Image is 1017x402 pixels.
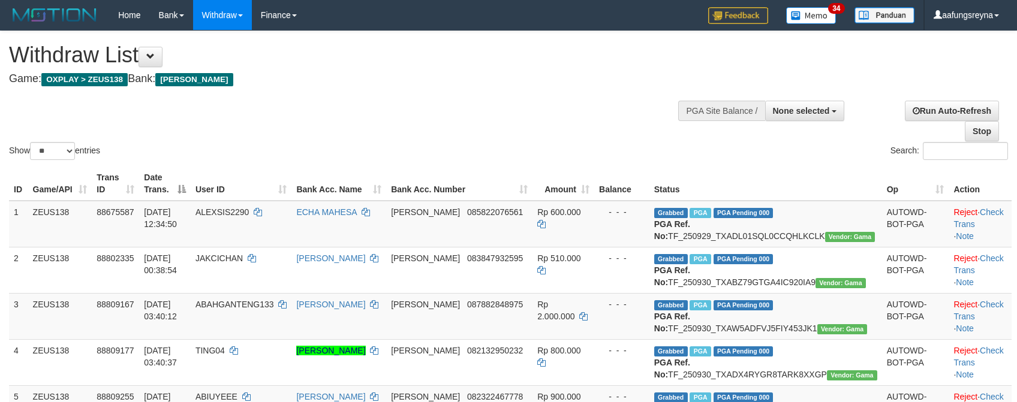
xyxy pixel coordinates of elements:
[296,300,365,309] a: [PERSON_NAME]
[690,346,711,356] span: Marked by aaftanly
[956,277,974,287] a: Note
[708,7,768,24] img: Feedback.jpg
[714,346,774,356] span: PGA Pending
[391,207,460,217] span: [PERSON_NAME]
[537,392,580,401] span: Rp 900.000
[828,3,844,14] span: 34
[825,232,875,242] span: Vendor URL: https://trx31.1velocity.biz
[654,265,690,287] b: PGA Ref. No:
[97,253,134,263] span: 88802335
[155,73,233,86] span: [PERSON_NAME]
[28,247,92,293] td: ZEUS138
[649,201,882,247] td: TF_250929_TXADL01SQL0CCQHLKCLK
[391,346,460,355] span: [PERSON_NAME]
[765,101,845,121] button: None selected
[467,253,523,263] span: Copy 083847932595 to clipboard
[649,247,882,293] td: TF_250930_TXABZ79GTGA4IC920IA9
[9,73,666,85] h4: Game: Bank:
[296,253,365,263] a: [PERSON_NAME]
[391,300,460,309] span: [PERSON_NAME]
[654,300,688,310] span: Grabbed
[391,253,460,263] span: [PERSON_NAME]
[28,201,92,247] td: ZEUS138
[714,300,774,310] span: PGA Pending
[953,346,977,355] a: Reject
[690,254,711,264] span: Marked by aafsreyleap
[467,300,523,309] span: Copy 087882848975 to clipboard
[28,339,92,385] td: ZEUS138
[144,253,177,275] span: [DATE] 00:38:54
[956,231,974,241] a: Note
[97,346,134,355] span: 88809177
[386,167,532,201] th: Bank Acc. Number: activate to sort column ascending
[9,6,100,24] img: MOTION_logo.png
[882,339,949,385] td: AUTOWD-BOT-PGA
[882,167,949,201] th: Op: activate to sort column ascending
[654,312,690,333] b: PGA Ref. No:
[30,142,75,160] select: Showentries
[28,167,92,201] th: Game/API: activate to sort column ascending
[654,358,690,379] b: PGA Ref. No:
[195,253,243,263] span: JAKCICHAN
[532,167,594,201] th: Amount: activate to sort column ascending
[467,392,523,401] span: Copy 082322467778 to clipboard
[97,300,134,309] span: 88809167
[139,167,191,201] th: Date Trans.: activate to sort column descending
[817,324,868,334] span: Vendor URL: https://trx31.1velocity.biz
[654,208,688,218] span: Grabbed
[9,293,28,339] td: 3
[816,278,866,288] span: Vendor URL: https://trx31.1velocity.biz
[195,346,225,355] span: TING04
[786,7,837,24] img: Button%20Memo.svg
[953,300,977,309] a: Reject
[391,392,460,401] span: [PERSON_NAME]
[41,73,128,86] span: OXPLAY > ZEUS138
[537,253,580,263] span: Rp 510.000
[827,370,877,380] span: Vendor URL: https://trx31.1velocity.biz
[195,207,249,217] span: ALEXSIS2290
[905,101,999,121] a: Run Auto-Refresh
[9,339,28,385] td: 4
[953,253,1003,275] a: Check Trans
[599,206,645,218] div: - - -
[949,167,1012,201] th: Action
[144,346,177,367] span: [DATE] 03:40:37
[599,344,645,356] div: - - -
[690,300,711,310] span: Marked by aaftanly
[291,167,386,201] th: Bank Acc. Name: activate to sort column ascending
[28,293,92,339] td: ZEUS138
[949,293,1012,339] td: · ·
[953,253,977,263] a: Reject
[678,101,765,121] div: PGA Site Balance /
[599,298,645,310] div: - - -
[649,167,882,201] th: Status
[144,207,177,229] span: [DATE] 12:34:50
[890,142,1008,160] label: Search:
[949,201,1012,247] td: · ·
[537,346,580,355] span: Rp 800.000
[654,346,688,356] span: Grabbed
[9,142,100,160] label: Show entries
[882,201,949,247] td: AUTOWD-BOT-PGA
[599,252,645,264] div: - - -
[949,247,1012,293] td: · ·
[649,339,882,385] td: TF_250930_TXADX4RYGR8TARK8XXGP
[649,293,882,339] td: TF_250930_TXAW5ADFVJ5FIY453JK1
[195,300,274,309] span: ABAHGANTENG133
[714,254,774,264] span: PGA Pending
[714,208,774,218] span: PGA Pending
[953,392,977,401] a: Reject
[9,247,28,293] td: 2
[191,167,292,201] th: User ID: activate to sort column ascending
[956,324,974,333] a: Note
[594,167,649,201] th: Balance
[773,106,830,116] span: None selected
[92,167,139,201] th: Trans ID: activate to sort column ascending
[654,219,690,241] b: PGA Ref. No:
[144,300,177,321] span: [DATE] 03:40:12
[296,346,365,355] a: [PERSON_NAME]
[690,208,711,218] span: Marked by aafpengsreynich
[9,43,666,67] h1: Withdraw List
[953,207,977,217] a: Reject
[882,247,949,293] td: AUTOWD-BOT-PGA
